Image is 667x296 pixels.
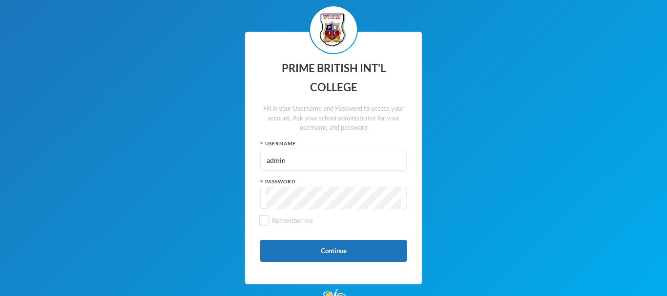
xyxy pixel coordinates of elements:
[260,140,407,147] div: Username
[260,178,407,185] div: Password
[268,217,317,224] span: Remember me
[260,240,407,262] button: Continue
[260,104,407,133] div: Fill in your Username and Password to access your account. Ask your school administrator for your...
[260,59,407,97] div: PRIME BRITISH INT'L COLLEGE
